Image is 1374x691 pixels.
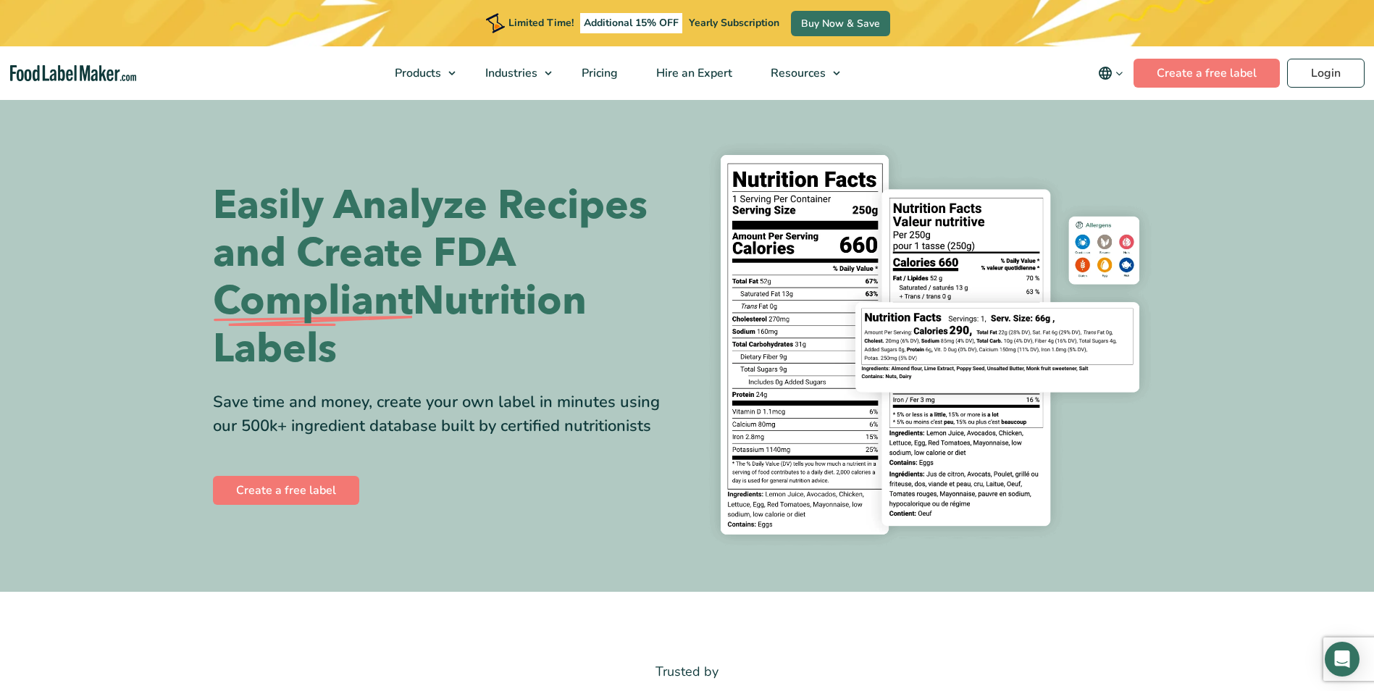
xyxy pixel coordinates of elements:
[376,46,463,100] a: Products
[791,11,890,36] a: Buy Now & Save
[1287,59,1365,88] a: Login
[580,13,682,33] span: Additional 15% OFF
[213,476,359,505] a: Create a free label
[766,65,827,81] span: Resources
[577,65,619,81] span: Pricing
[390,65,443,81] span: Products
[1325,642,1360,677] div: Open Intercom Messenger
[213,661,1162,682] p: Trusted by
[508,16,574,30] span: Limited Time!
[689,16,779,30] span: Yearly Subscription
[213,277,413,325] span: Compliant
[652,65,734,81] span: Hire an Expert
[1134,59,1280,88] a: Create a free label
[752,46,847,100] a: Resources
[213,390,676,438] div: Save time and money, create your own label in minutes using our 500k+ ingredient database built b...
[481,65,539,81] span: Industries
[466,46,559,100] a: Industries
[637,46,748,100] a: Hire an Expert
[213,182,676,373] h1: Easily Analyze Recipes and Create FDA Nutrition Labels
[563,46,634,100] a: Pricing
